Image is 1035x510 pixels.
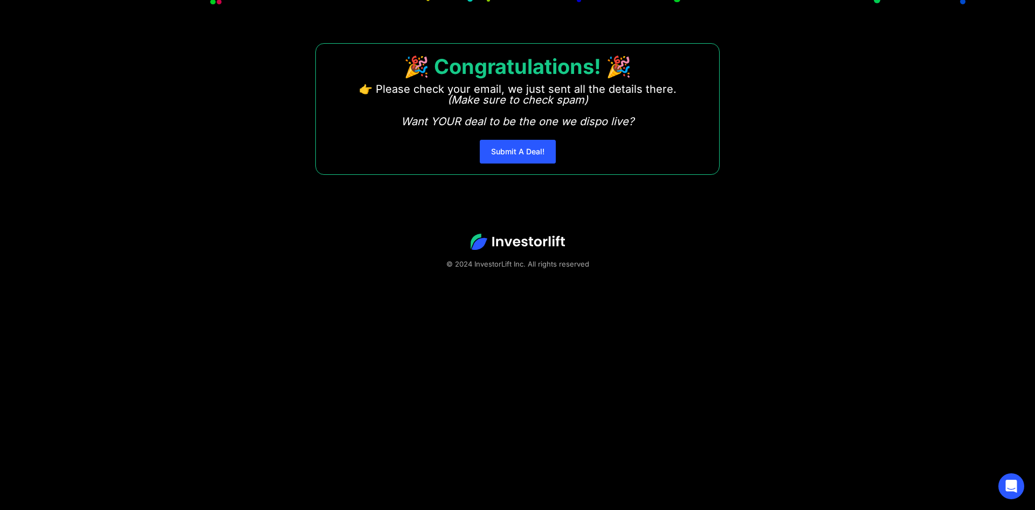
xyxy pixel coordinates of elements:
p: 👉 Please check your email, we just sent all the details there. ‍ [359,84,677,127]
div: Open Intercom Messenger [998,473,1024,499]
em: (Make sure to check spam) Want YOUR deal to be the one we dispo live? [401,93,634,128]
a: Submit A Deal! [480,140,556,164]
div: © 2024 InvestorLift Inc. All rights reserved [38,259,997,269]
strong: 🎉 Congratulations! 🎉 [404,54,631,79]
